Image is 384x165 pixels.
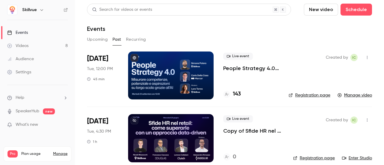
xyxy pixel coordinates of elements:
[233,90,241,98] h4: 143
[223,65,279,72] a: People Strategy 4.0: misurare competenze, potenziale e aspirazioni su larga scala con l’AI
[87,25,105,32] h1: Events
[53,152,67,156] a: Manage
[87,116,108,126] span: [DATE]
[7,95,68,101] li: help-dropdown-opener
[43,108,55,114] span: new
[7,43,28,49] div: Videos
[87,114,118,162] div: Jun 17 Tue, 4:30 PM (Europe/Rome)
[112,35,121,44] button: Past
[337,92,372,98] a: Manage video
[16,122,38,128] span: What's new
[340,4,372,16] button: Schedule
[342,155,372,161] a: Enter Studio
[60,35,65,40] img: tab_keywords_by_traffic_grey.svg
[25,35,30,40] img: tab_domain_overview_orange.svg
[326,54,348,61] span: Created by
[16,108,39,114] a: SpeakerHub
[87,77,105,81] div: 45 min
[7,56,34,62] div: Audience
[326,116,348,124] span: Created by
[22,7,37,13] h6: Skillvue
[87,35,108,44] button: Upcoming
[16,95,24,101] span: Help
[21,152,49,156] span: Plan usage
[233,153,236,161] h4: 0
[223,153,236,161] a: 0
[10,16,14,20] img: website_grey.svg
[304,4,338,16] button: New video
[350,116,358,124] span: Irene Cassanmagnago
[223,127,283,134] a: Copy of Sfide HR nel retail: come superarle con un approccio data-driven | Live Talk con [PERSON_...
[223,115,253,122] span: Live event
[352,54,356,61] span: IC
[87,139,97,144] div: 1 h
[223,90,241,98] a: 143
[61,122,68,128] iframe: Noticeable Trigger
[7,150,18,158] span: Pro
[126,35,146,44] button: Recurring
[87,128,111,134] span: Tue, 4:30 PM
[223,53,253,60] span: Live event
[87,54,108,63] span: [DATE]
[92,7,152,13] div: Search for videos or events
[7,30,28,36] div: Events
[7,69,31,75] div: Settings
[10,10,14,14] img: logo_orange.svg
[87,66,113,72] span: Tue, 12:00 PM
[289,92,330,98] a: Registration page
[87,52,118,99] div: Sep 23 Tue, 12:00 PM (Europe/Rome)
[350,54,358,61] span: Irene Cassanmagnago
[352,116,356,124] span: IC
[17,10,29,14] div: v 4.0.25
[67,35,100,39] div: Keyword (traffico)
[16,16,86,20] div: [PERSON_NAME]: [DOMAIN_NAME]
[31,35,46,39] div: Dominio
[7,5,17,15] img: Skillvue
[293,155,335,161] a: Registration page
